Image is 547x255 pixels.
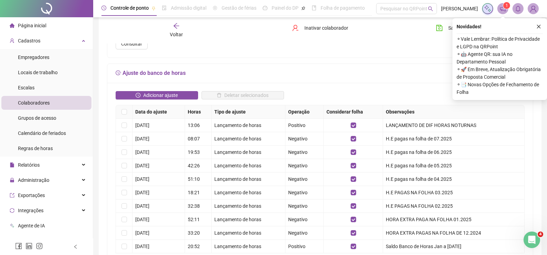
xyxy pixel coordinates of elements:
[10,23,14,28] span: home
[383,213,525,226] td: HORA EXTRA PAGA NA FOLHA 01.2025
[10,208,14,213] span: sync
[263,6,267,10] span: dashboard
[524,232,540,248] iframe: Intercom live chat
[135,175,182,183] div: [DATE]
[185,173,212,186] td: 51:10
[214,243,282,250] div: Lançamento de horas
[301,6,305,10] span: pushpin
[383,199,525,213] td: H.E PAGAS NA FOLHA 02.2025
[457,81,543,96] span: ⚬ 📑 Novas Opções de Fechamento de Folha
[383,226,525,240] td: HORA EXTRA PAGAS NA FOLHA DE 12.2024
[170,32,183,37] span: Voltar
[457,23,481,30] span: Novidades !
[448,24,462,32] span: Salvar
[136,93,140,98] span: clock-circle
[383,105,525,119] th: Observações
[10,38,14,43] span: user-add
[18,193,45,198] span: Exportações
[214,216,282,223] div: Lançamento de horas
[10,193,14,198] span: export
[288,135,321,143] div: Negativo
[214,162,282,169] div: Lançamento de horas
[18,23,46,28] span: Página inicial
[135,121,182,129] div: [DATE]
[116,91,198,99] button: Adicionar ajuste
[431,22,467,33] button: Salvar
[135,162,182,169] div: [DATE]
[135,229,182,237] div: [DATE]
[18,115,56,121] span: Grupos de acesso
[214,189,282,196] div: Lançamento de horas
[436,24,443,31] span: save
[185,146,212,159] td: 19:53
[272,5,299,11] span: Painel do DP
[18,85,35,90] span: Escalas
[18,146,53,151] span: Regras de horas
[135,189,182,196] div: [DATE]
[26,243,32,249] span: linkedin
[213,6,217,10] span: sun
[18,100,50,106] span: Colaboradores
[135,135,182,143] div: [DATE]
[457,35,543,50] span: ⚬ Vale Lembrar: Política de Privacidade e LGPD na QRPoint
[383,146,525,159] td: H.E pagas na folha de 06.2025
[457,50,543,66] span: ⚬ 🤖 Agente QR: sua IA no Departamento Pessoal
[185,186,212,199] td: 18:21
[383,173,525,186] td: H.E pagas na folha de 04.2025
[212,105,285,119] th: Tipo de ajuste
[528,3,538,14] img: 81567
[428,6,433,11] span: search
[18,223,45,228] span: Agente de IA
[36,243,43,249] span: instagram
[171,5,206,11] span: Admissão digital
[202,91,284,99] button: Deletar selecionados
[312,6,316,10] span: book
[135,202,182,210] div: [DATE]
[383,159,525,173] td: H.E pagas na folha de 05.2025
[457,66,543,81] span: ⚬ 🚀 Em Breve, Atualização Obrigatória de Proposta Comercial
[383,240,525,253] td: Saldo Banco de Horas Jan a [DATE]
[214,202,282,210] div: Lançamento de horas
[288,175,321,183] div: Negativo
[101,6,106,10] span: clock-circle
[110,5,149,11] span: Controle de ponto
[18,208,43,213] span: Integrações
[121,40,142,48] span: Consultar
[214,229,282,237] div: Lançamento de horas
[288,229,321,237] div: Negativo
[116,38,148,49] button: Consultar
[185,119,212,132] td: 13:06
[185,226,212,240] td: 33:20
[288,162,321,169] div: Negativo
[536,24,541,29] span: close
[185,132,212,146] td: 08:07
[185,240,212,253] td: 20:52
[135,216,182,223] div: [DATE]
[321,5,365,11] span: Folha de pagamento
[73,244,78,249] span: left
[383,132,525,146] td: H.E pagas na folha de 07.2025
[214,175,282,183] div: Lançamento de horas
[287,22,353,33] button: Inativar colaborador
[288,243,321,250] div: Positivo
[441,5,478,12] span: [PERSON_NAME]
[10,178,14,183] span: lock
[185,159,212,173] td: 42:26
[214,121,282,129] div: Lançamento de horas
[383,119,525,132] td: LANÇAMENTO DE DIF HORAS NOTURNAS
[15,243,22,249] span: facebook
[288,216,321,223] div: Negativo
[143,91,178,99] span: Adicionar ajuste
[288,189,321,196] div: Negativo
[185,199,212,213] td: 32:38
[222,5,256,11] span: Gestão de férias
[185,213,212,226] td: 52:11
[506,3,508,8] span: 1
[135,243,182,250] div: [DATE]
[324,105,383,119] th: Considerar folha
[292,24,299,31] span: user-delete
[288,202,321,210] div: Negativo
[135,148,182,156] div: [DATE]
[185,105,212,119] th: Horas
[288,148,321,156] div: Negativo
